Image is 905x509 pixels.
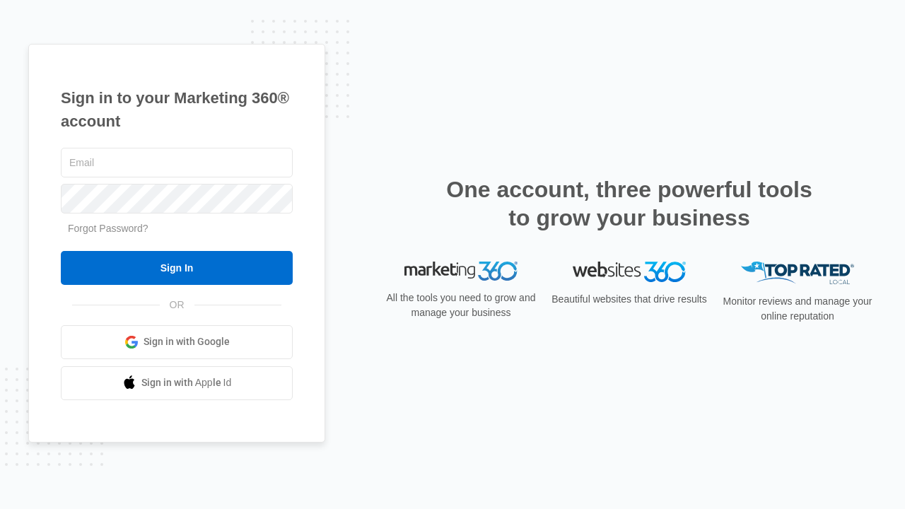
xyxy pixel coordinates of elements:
[442,175,817,232] h2: One account, three powerful tools to grow your business
[404,262,518,281] img: Marketing 360
[144,334,230,349] span: Sign in with Google
[61,251,293,285] input: Sign In
[160,298,194,312] span: OR
[573,262,686,282] img: Websites 360
[61,86,293,133] h1: Sign in to your Marketing 360® account
[141,375,232,390] span: Sign in with Apple Id
[550,292,708,307] p: Beautiful websites that drive results
[68,223,148,234] a: Forgot Password?
[741,262,854,285] img: Top Rated Local
[61,366,293,400] a: Sign in with Apple Id
[61,325,293,359] a: Sign in with Google
[382,291,540,320] p: All the tools you need to grow and manage your business
[718,294,877,324] p: Monitor reviews and manage your online reputation
[61,148,293,177] input: Email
